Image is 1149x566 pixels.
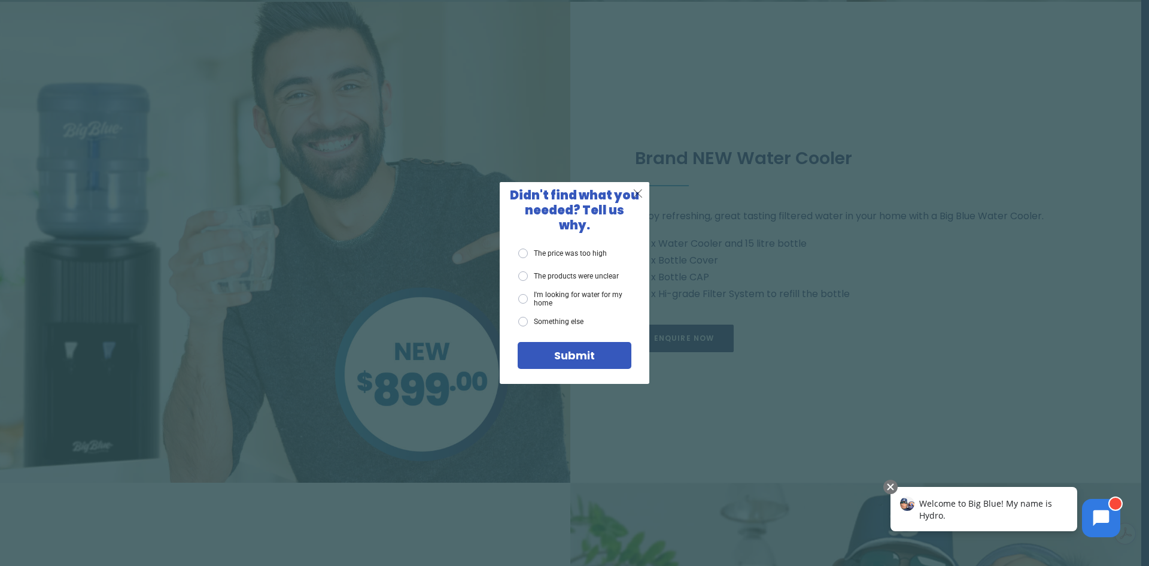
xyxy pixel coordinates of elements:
iframe: Chatbot [878,477,1132,549]
label: I'm looking for water for my home [518,290,631,308]
span: Didn't find what you needed? Tell us why. [510,187,639,234]
span: X [633,186,643,201]
label: Something else [518,317,583,326]
label: The price was too high [518,249,607,258]
label: The products were unclear [518,271,619,281]
span: Submit [554,348,595,363]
